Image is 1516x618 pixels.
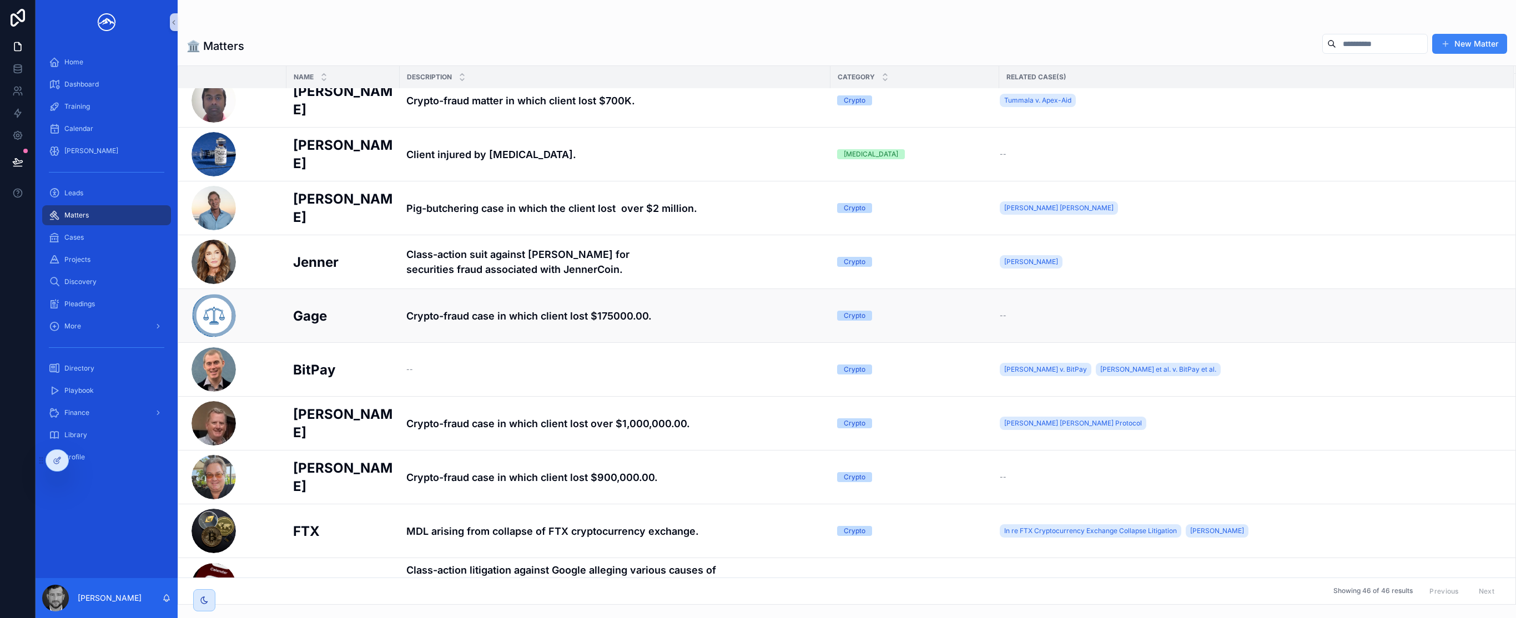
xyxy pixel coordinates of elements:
[293,361,335,379] h2: BitPay
[64,189,83,197] span: Leads
[1000,414,1501,432] a: [PERSON_NAME] [PERSON_NAME] Protocol
[293,576,340,594] h2: Google
[293,405,393,442] a: [PERSON_NAME]
[406,365,413,374] span: --
[64,124,93,133] span: Calendar
[64,430,87,439] span: Library
[1100,365,1216,374] span: [PERSON_NAME] et al. v. BitPay et al.
[406,247,824,277] a: Class-action suit against [PERSON_NAME] for securities fraud associated with JennerCoin.
[1000,311,1006,320] span: --
[406,563,824,607] a: Class-action litigation against Google alleging various causes of action alleging various causes ...
[1000,92,1501,109] a: Tummala v. Apex-Aid
[42,272,171,292] a: Discovery
[64,453,85,462] span: Profile
[293,82,393,119] h2: [PERSON_NAME]
[42,141,171,161] a: [PERSON_NAME]
[42,183,171,203] a: Leads
[406,365,824,374] a: --
[406,470,824,485] a: Crypto-fraud case in which client lost $900,000.00.
[844,149,898,159] div: [MEDICAL_DATA]
[64,300,95,308] span: Pleadings
[407,73,452,82] span: Description
[42,119,171,139] a: Calendar
[64,233,84,242] span: Cases
[64,211,89,220] span: Matters
[42,316,171,336] a: More
[1432,34,1507,54] button: New Matter
[1000,150,1006,159] span: --
[1004,419,1142,428] span: [PERSON_NAME] [PERSON_NAME] Protocol
[837,364,993,374] a: Crypto
[1190,526,1244,535] span: [PERSON_NAME]
[1000,524,1181,538] a: In re FTX Cryptocurrency Exchange Collapse Litigation
[293,190,393,226] a: [PERSON_NAME]
[837,257,993,267] a: Crypto
[36,44,178,482] div: scrollable content
[406,201,824,216] a: Pig-butchering case in which the client lost over $2 million.
[837,526,993,536] a: Crypto
[293,459,393,495] h2: [PERSON_NAME]
[42,74,171,94] a: Dashboard
[406,524,824,539] a: MDL arising from collapse of FTX cryptocurrency exchange.
[1000,363,1091,376] a: [PERSON_NAME] v. BitPay
[64,58,83,67] span: Home
[64,322,81,331] span: More
[1000,576,1501,594] a: [PERSON_NAME] v. Google[PERSON_NAME] v. Google
[406,416,824,431] a: Crypto-fraud case in which client lost over $1,000,000.00.
[837,472,993,482] a: Crypto
[1004,204,1114,212] span: [PERSON_NAME] [PERSON_NAME]
[42,205,171,225] a: Matters
[1186,524,1248,538] a: [PERSON_NAME]
[844,364,865,374] div: Crypto
[293,253,339,271] h2: Jenner
[187,38,244,54] h1: 🏛️ Matters
[1000,201,1118,215] a: [PERSON_NAME] [PERSON_NAME]
[293,576,393,594] a: Google
[1000,199,1501,217] a: [PERSON_NAME] [PERSON_NAME]
[1000,522,1501,540] a: In re FTX Cryptocurrency Exchange Collapse Litigation[PERSON_NAME]
[1000,361,1501,378] a: [PERSON_NAME] v. BitPay[PERSON_NAME] et al. v. BitPay et al.
[1000,150,1501,159] a: --
[1000,473,1501,482] a: --
[64,102,90,111] span: Training
[42,403,171,423] a: Finance
[293,136,393,173] h2: [PERSON_NAME]
[837,95,993,105] a: Crypto
[42,294,171,314] a: Pleadings
[42,447,171,467] a: Profile
[837,149,993,159] a: [MEDICAL_DATA]
[1000,253,1501,271] a: [PERSON_NAME]
[42,97,171,116] a: Training
[42,250,171,270] a: Projects
[42,358,171,378] a: Directory
[406,93,824,108] a: Crypto-fraud matter in which client lost $700K.
[42,381,171,401] a: Playbook
[64,146,118,155] span: [PERSON_NAME]
[406,308,824,323] a: Crypto-fraud case in which client lost $175000.00.
[1000,473,1006,482] span: --
[293,522,393,540] a: FTX
[837,418,993,428] a: Crypto
[1000,94,1076,107] a: Tummala v. Apex-Aid
[1333,587,1413,596] span: Showing 46 of 46 results
[293,522,320,540] h2: FTX
[293,253,393,271] a: Jenner
[64,277,97,286] span: Discovery
[1000,417,1146,430] a: [PERSON_NAME] [PERSON_NAME] Protocol
[406,147,824,162] a: Client injured by [MEDICAL_DATA].
[1000,311,1501,320] a: --
[64,364,94,373] span: Directory
[42,227,171,247] a: Cases
[1006,73,1066,82] span: Related Case(s)
[1004,365,1087,374] span: [PERSON_NAME] v. BitPay
[844,257,865,267] div: Crypto
[64,255,90,264] span: Projects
